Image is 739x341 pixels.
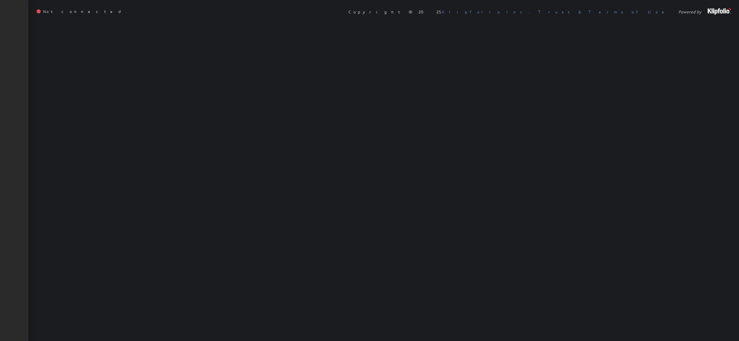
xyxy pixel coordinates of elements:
span: Powered by [678,10,702,14]
a: Trust & Terms of Use [538,9,670,15]
span: Copyright © 2025 [349,10,530,14]
span: Not connected. [37,9,127,14]
img: logo-footer.png [708,8,731,15]
a: Klipfolio Inc. [442,9,530,15]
